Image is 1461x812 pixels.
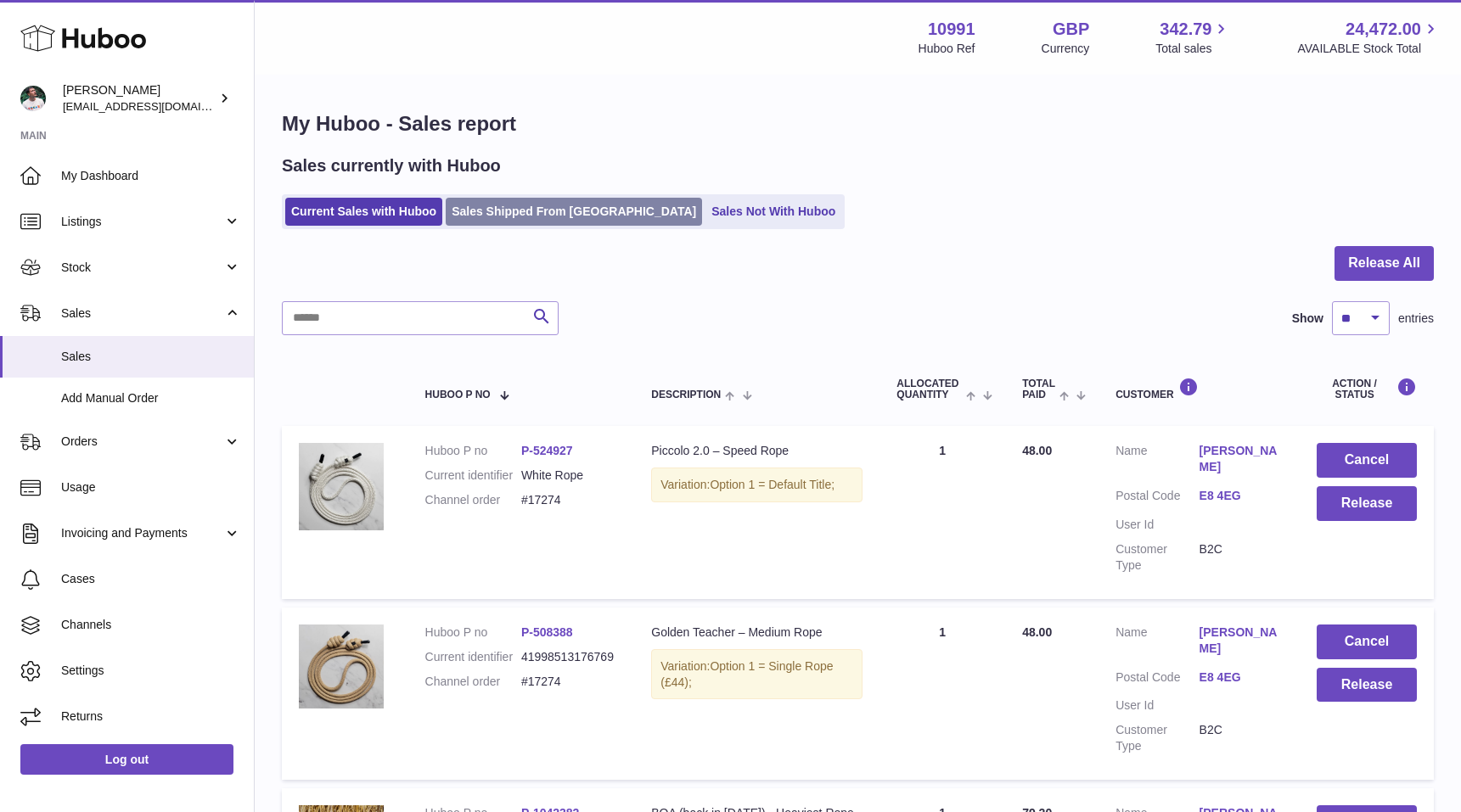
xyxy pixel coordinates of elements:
[1297,41,1441,57] span: AVAILABLE Stock Total
[425,389,491,400] span: Huboo P no
[1042,41,1090,57] div: Currency
[1115,378,1283,400] div: Customer
[1200,624,1283,657] a: [PERSON_NAME]
[1115,624,1199,661] dt: Name
[1115,443,1199,479] dt: Name
[1115,669,1199,690] dt: Postal Code
[1200,541,1283,574] dd: B2C
[521,649,617,665] dd: 41998513176769
[1155,41,1231,57] span: Total sales
[1022,378,1055,400] span: Total paid
[1022,625,1052,639] span: 48.00
[919,41,975,57] div: Huboo Ref
[1160,18,1211,41] span: 342.79
[1155,18,1231,57] a: 342.79 Total sales
[1317,443,1417,478] button: Cancel
[299,624,384,708] img: 109911711102352.png
[1115,517,1199,533] dt: User Id
[1398,311,1434,327] span: entries
[710,478,834,491] span: Option 1 = Default Title;
[651,443,863,459] div: Piccolo 2.0 – Speed Rope
[651,624,863,641] div: Golden Teacher – Medium Rope
[660,659,833,689] span: Option 1 = Single Rope (£44);
[879,426,1005,598] td: 1
[1115,697,1199,714] dt: User Id
[521,625,573,639] a: P-508388
[1022,444,1052,457] span: 48.00
[61,663,241,679] span: Settings
[521,444,573,457] a: P-524927
[61,305,223,322] span: Sales
[705,198,841,226] a: Sales Not With Huboo
[61,525,223,541] span: Invoicing and Payments
[425,443,521,459] dt: Huboo P no
[928,18,975,41] strong: 10991
[1297,18,1441,57] a: 24,472.00 AVAILABLE Stock Total
[1317,486,1417,521] button: Release
[1115,488,1199,508] dt: Postal Code
[446,198,702,226] a: Sales Shipped From [GEOGRAPHIC_DATA]
[282,154,501,177] h2: Sales currently with Huboo
[1053,18,1089,41] strong: GBP
[20,744,233,775] a: Log out
[896,378,962,400] span: ALLOCATED Quantity
[1200,443,1283,475] a: [PERSON_NAME]
[61,617,241,633] span: Channels
[425,624,521,641] dt: Huboo P no
[1317,624,1417,659] button: Cancel
[61,349,241,365] span: Sales
[61,260,223,276] span: Stock
[61,390,241,406] span: Add Manual Order
[20,86,46,111] img: timshieff@gmail.com
[63,99,250,113] span: [EMAIL_ADDRESS][DOMAIN_NAME]
[425,468,521,484] dt: Current identifier
[651,649,863,700] div: Variation:
[521,674,617,690] dd: #17274
[61,479,241,496] span: Usage
[521,492,617,508] dd: #17274
[879,608,1005,780] td: 1
[61,571,241,587] span: Cases
[1317,378,1417,400] div: Action / Status
[282,110,1434,137] h1: My Huboo - Sales report
[425,649,521,665] dt: Current identifier
[1115,541,1199,574] dt: Customer Type
[61,168,241,184] span: My Dashboard
[63,82,216,115] div: [PERSON_NAME]
[1292,311,1323,327] label: Show
[61,214,223,230] span: Listings
[61,434,223,450] span: Orders
[521,468,617,484] dd: White Rope
[1200,722,1283,754] dd: B2C
[1317,668,1417,703] button: Release
[651,468,863,502] div: Variation:
[61,708,241,725] span: Returns
[1200,669,1283,686] a: E8 4EG
[1115,722,1199,754] dt: Customer Type
[651,389,721,400] span: Description
[1346,18,1421,41] span: 24,472.00
[425,492,521,508] dt: Channel order
[1335,246,1434,281] button: Release All
[1200,488,1283,504] a: E8 4EG
[425,674,521,690] dt: Channel order
[285,198,442,226] a: Current Sales with Huboo
[299,443,384,530] img: 109911711102215.png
